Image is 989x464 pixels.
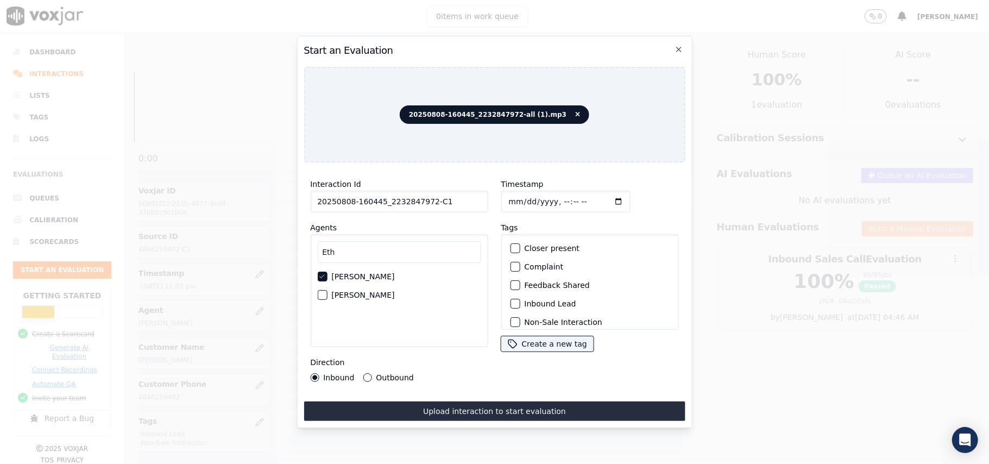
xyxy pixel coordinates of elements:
[524,318,602,326] label: Non-Sale Interaction
[317,241,481,263] input: Search Agents...
[331,273,394,280] label: [PERSON_NAME]
[323,374,354,381] label: Inbound
[501,223,518,232] label: Tags
[952,427,978,453] div: Open Intercom Messenger
[524,300,576,308] label: Inbound Lead
[524,263,563,271] label: Complaint
[376,374,413,381] label: Outbound
[304,402,685,421] button: Upload interaction to start evaluation
[501,180,543,189] label: Timestamp
[304,43,685,58] h2: Start an Evaluation
[331,291,394,299] label: [PERSON_NAME]
[310,358,344,367] label: Direction
[524,281,589,289] label: Feedback Shared
[310,223,337,232] label: Agents
[310,191,488,212] input: reference id, file name, etc
[310,180,361,189] label: Interaction Id
[524,244,579,252] label: Closer present
[400,105,589,124] span: 20250808-160445_2232847972-all (1).mp3
[501,336,593,352] button: Create a new tag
